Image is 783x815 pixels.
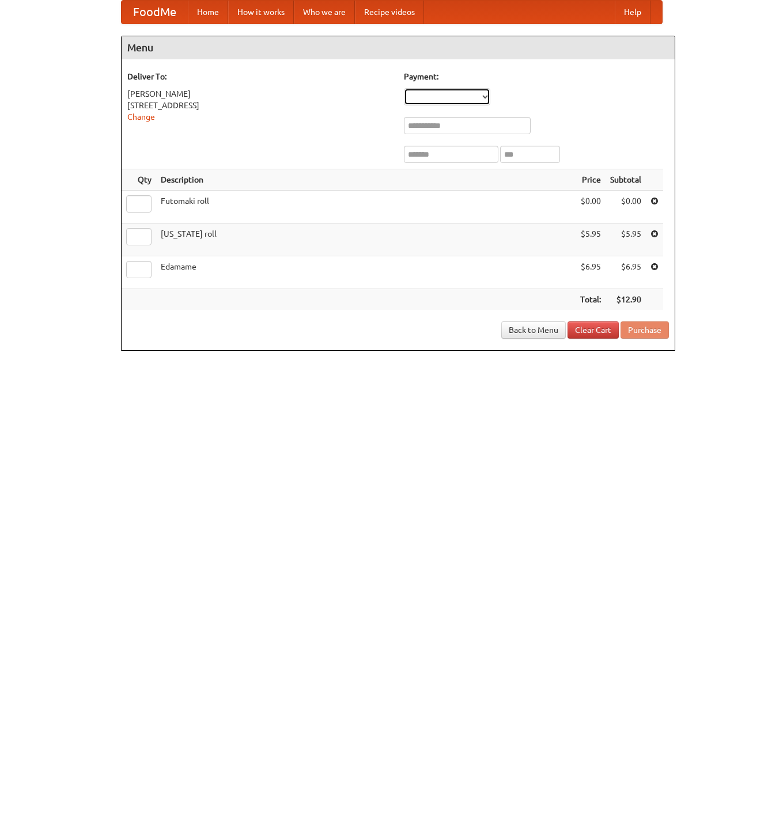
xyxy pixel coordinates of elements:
td: $5.95 [576,223,606,256]
td: Edamame [156,256,576,289]
td: $6.95 [576,256,606,289]
a: Who we are [294,1,355,24]
th: Qty [122,169,156,191]
a: FoodMe [122,1,188,24]
h5: Deliver To: [127,71,392,82]
a: Help [615,1,650,24]
h5: Payment: [404,71,669,82]
td: $0.00 [576,191,606,223]
th: Description [156,169,576,191]
th: $12.90 [606,289,646,310]
div: [PERSON_NAME] [127,88,392,100]
h4: Menu [122,36,675,59]
a: Clear Cart [568,321,619,339]
td: Futomaki roll [156,191,576,223]
button: Purchase [621,321,669,339]
td: [US_STATE] roll [156,223,576,256]
a: Change [127,112,155,122]
td: $0.00 [606,191,646,223]
a: Recipe videos [355,1,424,24]
th: Price [576,169,606,191]
a: Back to Menu [501,321,566,339]
div: [STREET_ADDRESS] [127,100,392,111]
th: Total: [576,289,606,310]
td: $6.95 [606,256,646,289]
th: Subtotal [606,169,646,191]
a: How it works [228,1,294,24]
a: Home [188,1,228,24]
td: $5.95 [606,223,646,256]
